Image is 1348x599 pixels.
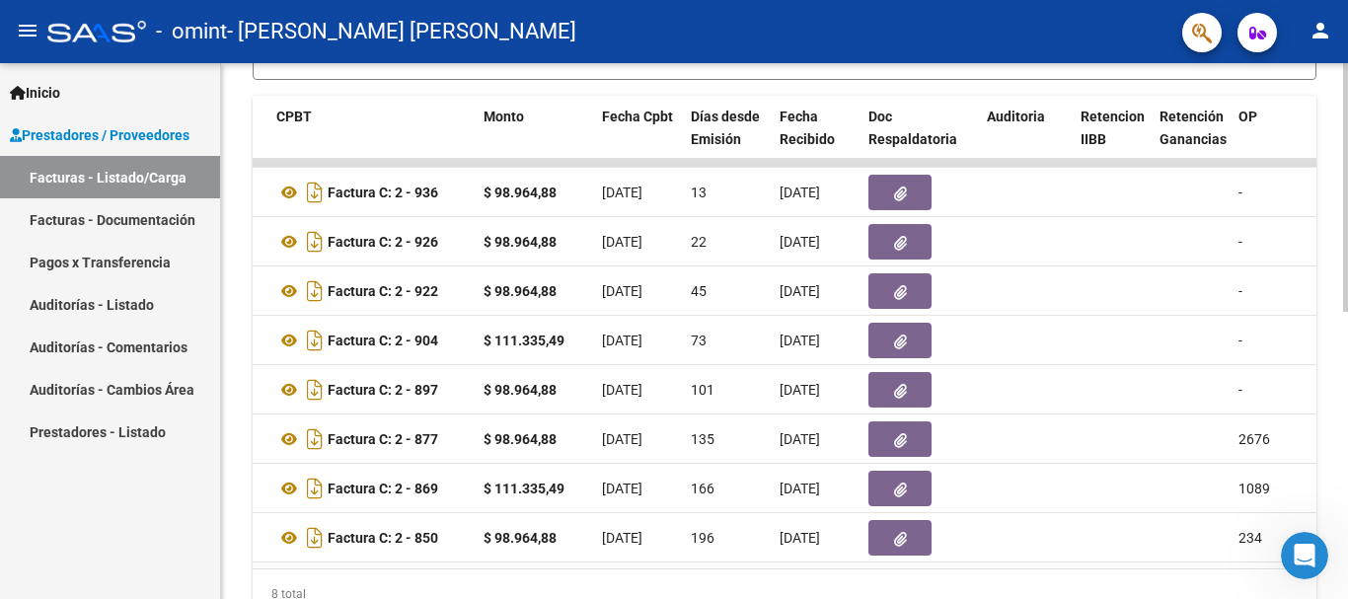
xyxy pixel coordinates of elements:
span: [DATE] [602,185,642,200]
span: [DATE] [780,333,820,348]
strong: Factura C: 2 - 877 [328,431,438,447]
span: - [1238,283,1242,299]
span: Retención Ganancias [1160,109,1227,147]
span: 22 [691,234,707,250]
i: Descargar documento [302,226,328,258]
span: - omint [156,10,227,53]
span: Días desde Emisión [691,109,760,147]
i: Descargar documento [302,177,328,208]
span: Prestadores / Proveedores [10,124,189,146]
mat-icon: menu [16,19,39,42]
span: Monto [484,109,524,124]
datatable-header-cell: Fecha Cpbt [594,96,683,183]
span: - [1238,333,1242,348]
span: - [1238,185,1242,200]
span: [DATE] [780,283,820,299]
span: 234 [1238,530,1262,546]
span: [DATE] [602,234,642,250]
span: [DATE] [602,283,642,299]
strong: Factura C: 2 - 850 [328,530,438,546]
span: - [PERSON_NAME] [PERSON_NAME] [227,10,576,53]
i: Descargar documento [302,473,328,504]
strong: $ 98.964,88 [484,234,557,250]
span: CPBT [276,109,312,124]
i: Descargar documento [302,325,328,356]
strong: Factura C: 2 - 897 [328,382,438,398]
datatable-header-cell: Retención Ganancias [1152,96,1231,183]
i: Descargar documento [302,522,328,554]
span: Fecha Cpbt [602,109,673,124]
span: Fecha Recibido [780,109,835,147]
span: [DATE] [602,333,642,348]
span: [DATE] [780,431,820,447]
span: [DATE] [780,481,820,496]
span: Inicio [10,82,60,104]
datatable-header-cell: Auditoria [979,96,1073,183]
span: 196 [691,530,714,546]
span: [DATE] [602,530,642,546]
iframe: Intercom live chat [1281,532,1328,579]
span: 135 [691,431,714,447]
strong: $ 98.964,88 [484,530,557,546]
datatable-header-cell: CPBT [268,96,476,183]
span: Auditoria [987,109,1045,124]
span: [DATE] [780,185,820,200]
span: 45 [691,283,707,299]
span: [DATE] [780,234,820,250]
strong: $ 98.964,88 [484,283,557,299]
span: Retencion IIBB [1081,109,1145,147]
span: Doc Respaldatoria [868,109,957,147]
span: [DATE] [602,431,642,447]
span: - [1238,382,1242,398]
span: [DATE] [602,481,642,496]
span: 101 [691,382,714,398]
span: - [1238,234,1242,250]
mat-icon: person [1309,19,1332,42]
span: 13 [691,185,707,200]
strong: Factura C: 2 - 926 [328,234,438,250]
i: Descargar documento [302,275,328,307]
datatable-header-cell: Días desde Emisión [683,96,772,183]
datatable-header-cell: Retencion IIBB [1073,96,1152,183]
span: [DATE] [780,530,820,546]
span: [DATE] [602,382,642,398]
i: Descargar documento [302,423,328,455]
span: 73 [691,333,707,348]
strong: $ 98.964,88 [484,185,557,200]
span: OP [1238,109,1257,124]
span: 2676 [1238,431,1270,447]
strong: $ 111.335,49 [484,333,564,348]
span: [DATE] [780,382,820,398]
strong: Factura C: 2 - 904 [328,333,438,348]
strong: $ 98.964,88 [484,382,557,398]
datatable-header-cell: Monto [476,96,594,183]
strong: Factura C: 2 - 869 [328,481,438,496]
strong: $ 98.964,88 [484,431,557,447]
strong: $ 111.335,49 [484,481,564,496]
span: 1089 [1238,481,1270,496]
i: Descargar documento [302,374,328,406]
datatable-header-cell: Doc Respaldatoria [861,96,979,183]
datatable-header-cell: OP [1231,96,1310,183]
strong: Factura C: 2 - 936 [328,185,438,200]
datatable-header-cell: Fecha Recibido [772,96,861,183]
span: 166 [691,481,714,496]
strong: Factura C: 2 - 922 [328,283,438,299]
